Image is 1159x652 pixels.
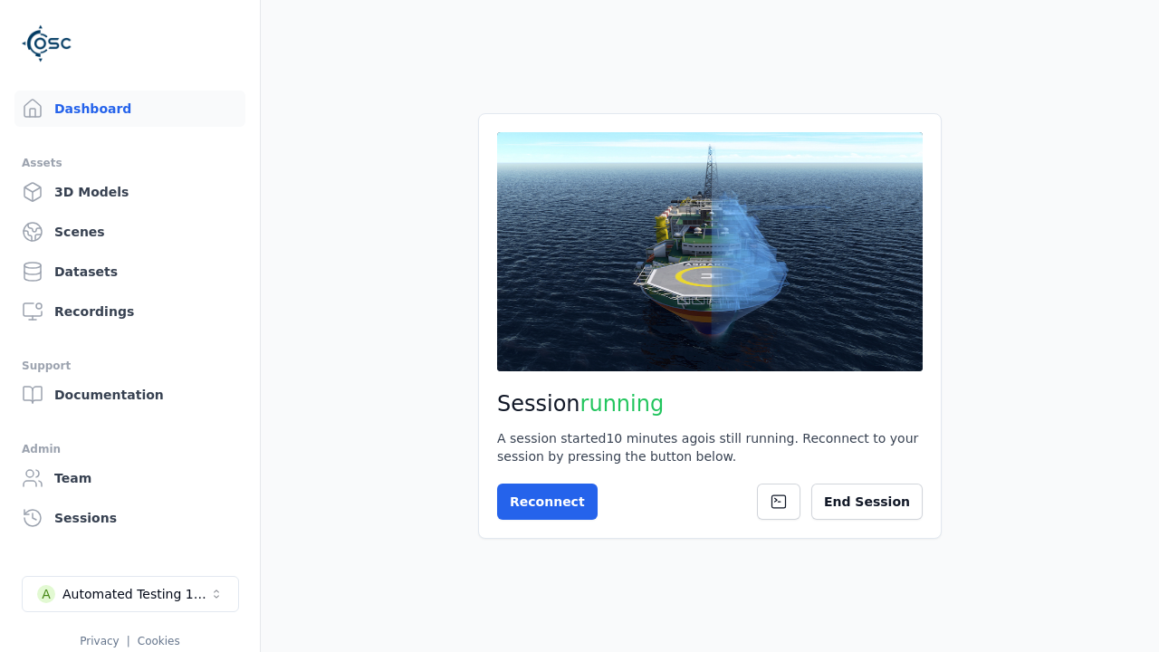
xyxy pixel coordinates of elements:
[22,576,239,612] button: Select a workspace
[14,254,245,290] a: Datasets
[62,585,209,603] div: Automated Testing 1 - Playwright
[127,635,130,647] span: |
[14,174,245,210] a: 3D Models
[138,635,180,647] a: Cookies
[14,460,245,496] a: Team
[497,429,923,465] div: A session started 10 minutes ago is still running. Reconnect to your session by pressing the butt...
[580,391,665,417] span: running
[14,91,245,127] a: Dashboard
[22,438,238,460] div: Admin
[14,500,245,536] a: Sessions
[497,389,923,418] h2: Session
[811,484,923,520] button: End Session
[497,484,598,520] button: Reconnect
[22,18,72,69] img: Logo
[37,585,55,603] div: A
[80,635,119,647] a: Privacy
[22,152,238,174] div: Assets
[14,293,245,330] a: Recordings
[14,214,245,250] a: Scenes
[14,377,245,413] a: Documentation
[22,355,238,377] div: Support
